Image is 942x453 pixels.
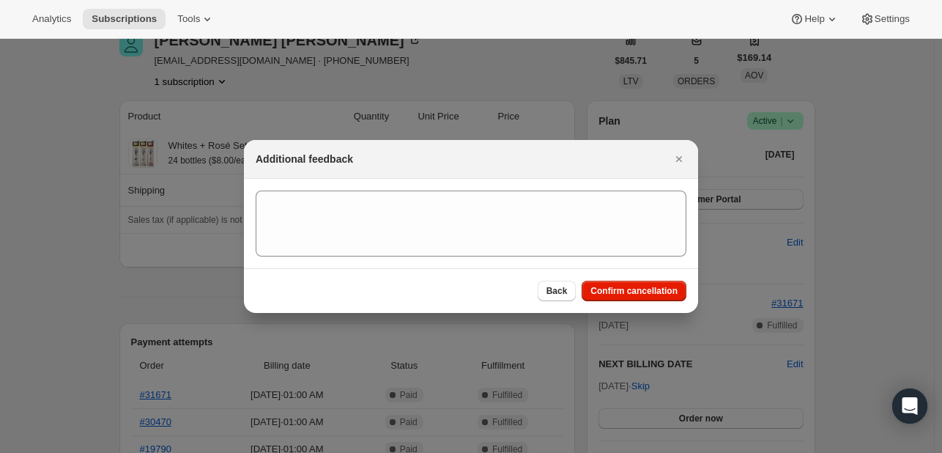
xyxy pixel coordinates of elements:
[538,281,576,301] button: Back
[177,13,200,25] span: Tools
[32,13,71,25] span: Analytics
[23,9,80,29] button: Analytics
[92,13,157,25] span: Subscriptions
[546,285,568,297] span: Back
[83,9,166,29] button: Subscriptions
[781,9,848,29] button: Help
[590,285,678,297] span: Confirm cancellation
[804,13,824,25] span: Help
[256,152,353,166] h2: Additional feedback
[875,13,910,25] span: Settings
[851,9,919,29] button: Settings
[669,149,689,169] button: Close
[582,281,686,301] button: Confirm cancellation
[168,9,223,29] button: Tools
[892,388,927,424] div: Open Intercom Messenger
